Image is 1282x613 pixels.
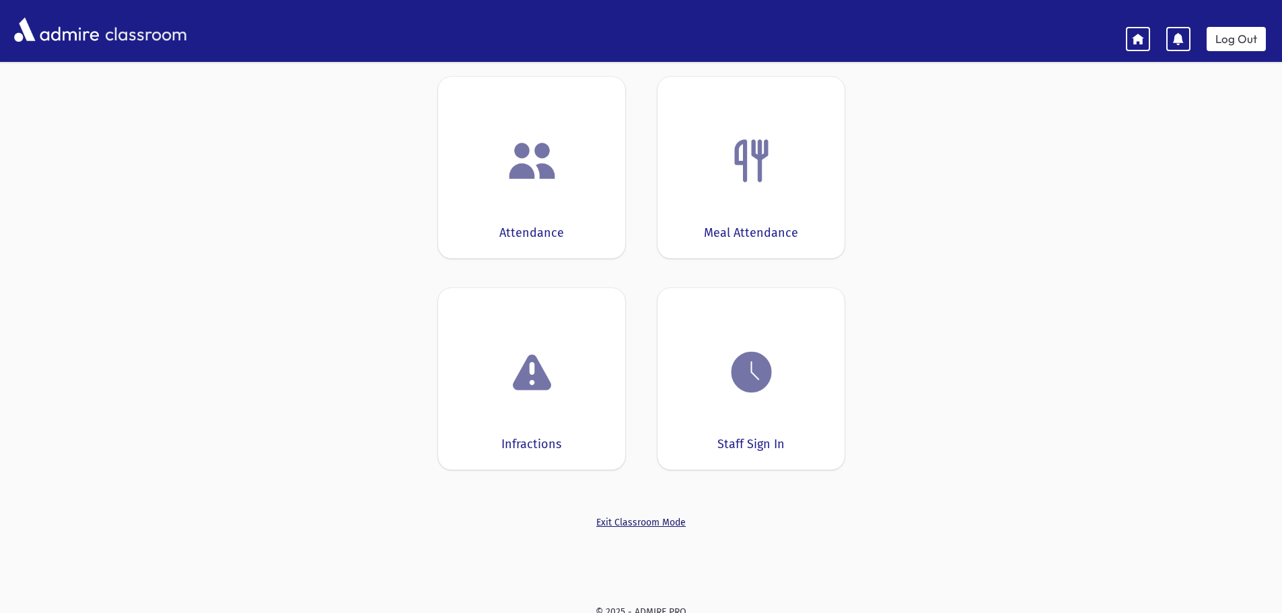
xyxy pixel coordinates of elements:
[11,14,102,45] img: AdmirePro
[102,12,187,48] span: classroom
[499,224,564,242] div: Attendance
[1207,27,1266,51] a: Log Out
[704,224,798,242] div: Meal Attendance
[726,135,777,186] img: Fork.png
[501,435,561,454] div: Infractions
[717,435,785,454] div: Staff Sign In
[507,349,558,400] img: exclamation.png
[438,515,845,530] a: Exit Classroom Mode
[507,135,558,186] img: users.png
[726,347,777,398] img: clock.png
